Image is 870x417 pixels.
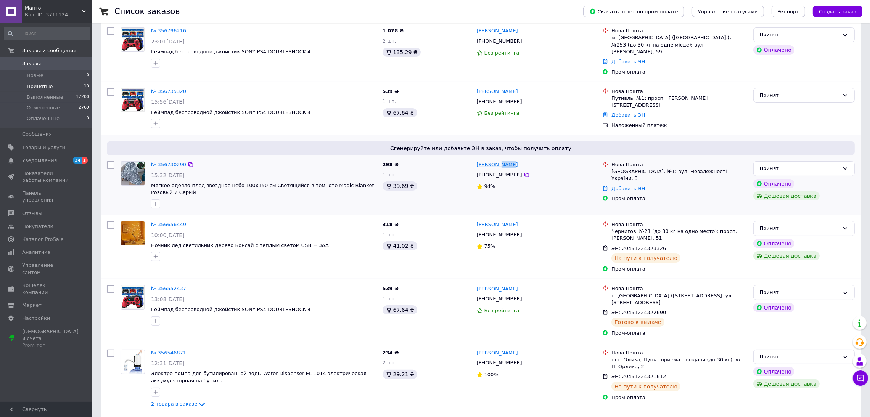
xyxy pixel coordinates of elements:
[383,88,399,94] span: 539 ₴
[151,49,311,55] span: Геймпад беспроводной джойстик SONY PS4 DOUBLESHOCK 4
[121,221,145,245] img: Фото товару
[611,168,747,182] div: [GEOGRAPHIC_DATA], №1: вул. Незалежності України, 3
[611,186,645,191] a: Добавить ЭН
[477,232,522,237] span: [PHONE_NUMBER]
[383,48,421,57] div: 135.29 ₴
[760,353,839,361] div: Принят
[383,221,399,227] span: 318 ₴
[151,99,185,105] span: 15:56[DATE]
[760,289,839,297] div: Принят
[151,370,367,383] a: Электро помпа для бутилированной воды Water Dispenser EL-1014 электрическая аккумуляторная на бутыль
[22,47,76,54] span: Заказы и сообщения
[121,27,145,52] a: Фото товару
[611,374,666,379] span: ЭН: 20451224321612
[151,109,311,115] a: Геймпад беспроводной джойстик SONY PS4 DOUBLESHOCK 4
[383,98,396,104] span: 1 шт.
[611,221,747,228] div: Нова Пошта
[22,223,53,230] span: Покупатели
[611,292,747,306] div: г. [GEOGRAPHIC_DATA] ([STREET_ADDRESS]: ул. [STREET_ADDRESS]
[151,242,329,248] a: Ночник лед светильник дерево Бонсай с теплым светом USB + 3AA
[82,157,88,164] span: 1
[805,8,862,14] a: Создать заказ
[383,38,396,44] span: 2 шт.
[611,95,747,109] div: Путивль, №1: просп. [PERSON_NAME][STREET_ADDRESS]
[753,367,794,376] div: Оплачено
[121,88,145,112] img: Фото товару
[477,99,522,104] span: [PHONE_NUMBER]
[611,330,747,337] div: Пром-оплата
[87,115,89,122] span: 0
[22,249,50,256] span: Аналитика
[121,28,145,51] img: Фото товару
[110,144,852,152] span: Сгенерируйте или добавьте ЭН в заказ, чтобы получить оплату
[84,83,89,90] span: 10
[484,308,519,313] span: Без рейтинга
[151,28,186,34] a: № 356796216
[611,285,747,292] div: Нова Пошта
[477,38,522,44] span: [PHONE_NUMBER]
[22,131,52,138] span: Сообщения
[383,285,399,291] span: 539 ₴
[383,350,399,356] span: 234 ₴
[813,6,862,17] button: Создать заказ
[611,69,747,75] div: Пром-оплата
[151,88,186,94] a: № 356735320
[760,165,839,173] div: Принят
[484,243,495,249] span: 75%
[611,112,645,118] a: Добавить ЭН
[151,221,186,227] a: № 356656449
[477,296,522,302] span: [PHONE_NUMBER]
[27,94,63,101] span: Выполненные
[114,7,180,16] h1: Список заказов
[477,221,518,228] a: [PERSON_NAME]
[383,172,396,178] span: 1 шт.
[383,162,399,167] span: 298 ₴
[583,6,684,17] button: Скачать отчет по пром-оплате
[611,34,747,55] div: м. [GEOGRAPHIC_DATA] ([GEOGRAPHIC_DATA].), №253 (до 30 кг на одне місце): вул. [PERSON_NAME], 59
[22,302,42,309] span: Маркет
[22,190,71,204] span: Панель управления
[611,245,666,251] span: ЭН: 20451224323326
[611,310,666,315] span: ЭН: 20451224322690
[477,88,518,95] a: [PERSON_NAME]
[87,72,89,79] span: 0
[477,360,522,366] span: [PHONE_NUMBER]
[22,60,41,67] span: Заказы
[151,172,185,178] span: 15:32[DATE]
[121,88,145,112] a: Фото товару
[611,27,747,34] div: Нова Пошта
[698,9,758,14] span: Управление статусами
[760,31,839,39] div: Принят
[121,221,145,245] a: Фото товару
[22,328,79,349] span: [DEMOGRAPHIC_DATA] и счета
[477,27,518,35] a: [PERSON_NAME]
[4,27,90,40] input: Поиск
[151,350,186,356] a: № 356546871
[383,181,417,191] div: 39.69 ₴
[22,144,65,151] span: Товары и услуги
[753,179,794,188] div: Оплачено
[151,162,186,167] a: № 356730290
[611,161,747,168] div: Нова Пошта
[760,91,839,99] div: Принят
[753,191,820,200] div: Дешевая доставка
[611,122,747,129] div: Наложенный платеж
[25,5,82,11] span: Манго
[772,6,805,17] button: Экспорт
[611,356,747,370] div: пгт. Олыка, Пункт приема – выдачи (до 30 кг), ул. П. Орлика, 2
[692,6,764,17] button: Управление статусами
[22,315,50,322] span: Настройки
[151,306,311,312] span: Геймпад беспроводной джойстик SONY PS4 DOUBLESHOCK 4
[611,350,747,356] div: Нова Пошта
[22,210,42,217] span: Отзывы
[484,50,519,56] span: Без рейтинга
[22,236,63,243] span: Каталог ProSale
[121,285,145,310] a: Фото товару
[760,225,839,233] div: Принят
[611,253,680,263] div: На пути к получателю
[151,401,206,407] a: 2 товара в заказе
[121,162,145,185] img: Фото товару
[611,382,680,391] div: На пути к получателю
[22,282,71,296] span: Кошелек компании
